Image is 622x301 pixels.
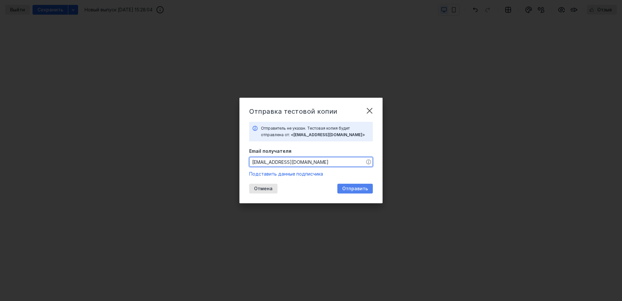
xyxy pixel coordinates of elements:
span: Отправка тестовой копии [249,107,337,115]
span: Подставить данные подписчика [249,171,323,177]
span: Отмена [254,186,273,192]
div: Отправитель не указан. Тестовая копия будет отправлена от: [261,125,370,138]
button: Отправить [337,184,373,193]
button: Подставить данные подписчика [249,171,323,177]
b: <[EMAIL_ADDRESS][DOMAIN_NAME]> [291,132,365,137]
span: Отправить [342,186,368,192]
span: Email получателя [249,148,291,154]
button: Отмена [249,184,277,193]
